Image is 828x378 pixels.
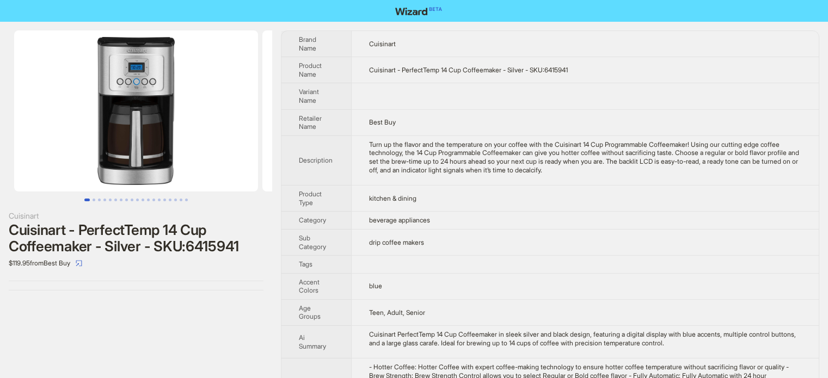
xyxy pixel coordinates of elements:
[180,199,182,201] button: Go to slide 18
[76,260,82,267] span: select
[369,194,416,202] span: kitchen & dining
[131,199,133,201] button: Go to slide 9
[152,199,155,201] button: Go to slide 13
[9,255,263,272] div: $119.95 from Best Buy
[299,304,321,321] span: Age Groups
[299,156,333,164] span: Description
[109,199,112,201] button: Go to slide 5
[84,199,90,201] button: Go to slide 1
[369,330,801,347] div: Cuisinart PerfectTemp 14 Cup Coffeemaker in sleek silver and black design, featuring a digital di...
[163,199,166,201] button: Go to slide 15
[9,210,263,222] div: Cuisinart
[299,216,326,224] span: Category
[299,190,322,207] span: Product Type
[120,199,122,201] button: Go to slide 7
[299,35,316,52] span: Brand Name
[158,199,161,201] button: Go to slide 14
[369,238,424,246] span: drip coffee makers
[136,199,139,201] button: Go to slide 10
[369,66,568,74] span: Cuisinart - PerfectTemp 14 Cup Coffeemaker - Silver - SKU:6415941
[169,199,171,201] button: Go to slide 16
[299,88,319,104] span: Variant Name
[369,140,801,174] div: Turn up the flavor and the temperature on your coffee with the Cuisinart 14 Cup Programmable Coff...
[142,199,144,201] button: Go to slide 11
[369,282,382,290] span: blue
[98,199,101,201] button: Go to slide 3
[299,234,326,251] span: Sub Category
[125,199,128,201] button: Go to slide 8
[262,30,506,191] img: Cuisinart - PerfectTemp 14 Cup Coffeemaker - Silver - SKU:6415941 image 2
[299,114,322,131] span: Retailer Name
[299,61,322,78] span: Product Name
[93,199,95,201] button: Go to slide 2
[9,222,263,255] div: Cuisinart - PerfectTemp 14 Cup Coffeemaker - Silver - SKU:6415941
[103,199,106,201] button: Go to slide 4
[147,199,150,201] button: Go to slide 12
[369,216,430,224] span: beverage appliances
[369,118,396,126] span: Best Buy
[114,199,117,201] button: Go to slide 6
[299,260,312,268] span: Tags
[299,278,320,295] span: Accent Colors
[14,30,258,191] img: Cuisinart - PerfectTemp 14 Cup Coffeemaker - Silver - SKU:6415941 image 1
[174,199,177,201] button: Go to slide 17
[185,199,188,201] button: Go to slide 19
[369,308,425,317] span: Teen, Adult, Senior
[369,40,396,48] span: Cuisinart
[299,333,326,350] span: Ai Summary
